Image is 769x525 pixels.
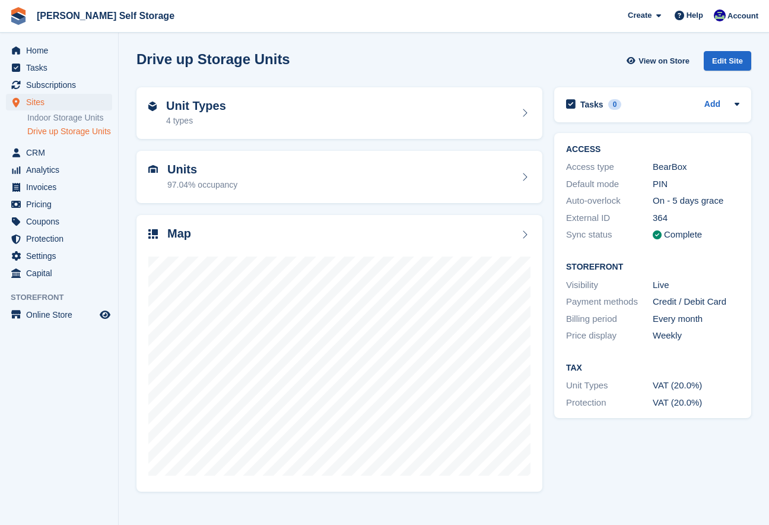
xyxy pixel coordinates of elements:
span: Invoices [26,179,97,195]
img: stora-icon-8386f47178a22dfd0bd8f6a31ec36ba5ce8667c1dd55bd0f319d3a0aa187defe.svg [9,7,27,25]
img: map-icn-33ee37083ee616e46c38cad1a60f524a97daa1e2b2c8c0bc3eb3415660979fc1.svg [148,229,158,239]
span: CRM [26,144,97,161]
a: menu [6,306,112,323]
h2: Units [167,163,237,176]
span: Home [26,42,97,59]
a: Unit Types 4 types [136,87,542,140]
span: Capital [26,265,97,282]
div: 364 [653,211,739,225]
span: Subscriptions [26,77,97,93]
a: menu [6,213,112,230]
a: menu [6,179,112,195]
div: Auto-overlock [566,194,653,208]
span: View on Store [638,55,689,67]
span: Sites [26,94,97,110]
a: Drive up Storage Units [27,126,112,137]
div: Edit Site [704,51,751,71]
h2: Storefront [566,262,739,272]
div: 0 [608,99,622,110]
a: menu [6,162,112,178]
a: menu [6,248,112,264]
div: Credit / Debit Card [653,295,739,309]
span: Create [628,10,652,21]
div: Every month [653,312,739,326]
div: PIN [653,178,739,191]
a: menu [6,196,112,213]
div: Unit Types [566,379,653,393]
h2: Drive up Storage Units [136,51,290,67]
div: 97.04% occupancy [167,179,237,191]
div: Live [653,279,739,292]
a: Edit Site [704,51,751,75]
span: Account [727,10,758,22]
a: menu [6,94,112,110]
div: Price display [566,329,653,343]
a: View on Store [625,51,694,71]
div: Protection [566,396,653,410]
span: Analytics [26,162,97,178]
div: Access type [566,160,653,174]
span: Protection [26,230,97,247]
h2: Tasks [580,99,603,110]
div: Visibility [566,279,653,292]
span: Storefront [11,292,118,303]
div: Complete [664,228,702,242]
div: VAT (20.0%) [653,379,739,393]
div: On - 5 days grace [653,194,739,208]
a: [PERSON_NAME] Self Storage [32,6,179,26]
a: menu [6,265,112,282]
a: Map [136,215,542,492]
div: BearBox [653,160,739,174]
a: menu [6,230,112,247]
span: Help [687,10,703,21]
div: Sync status [566,228,653,242]
img: Justin Farthing [714,10,726,21]
a: Add [704,98,720,112]
span: Coupons [26,213,97,230]
h2: ACCESS [566,145,739,154]
a: Units 97.04% occupancy [136,151,542,203]
h2: Unit Types [166,99,226,113]
span: Pricing [26,196,97,213]
a: Preview store [98,308,112,322]
div: Weekly [653,329,739,343]
span: Online Store [26,306,97,323]
a: Indoor Storage Units [27,112,112,124]
div: VAT (20.0%) [653,396,739,410]
h2: Tax [566,363,739,373]
a: menu [6,77,112,93]
div: Billing period [566,312,653,326]
img: unit-icn-7be61d7bf1b0ce9d3e12c5938cc71ed9869f7b940bace4675aadf7bd6d80202e.svg [148,165,158,173]
span: Tasks [26,59,97,76]
a: menu [6,59,112,76]
a: menu [6,144,112,161]
div: Payment methods [566,295,653,309]
h2: Map [167,227,191,241]
div: External ID [566,211,653,225]
span: Settings [26,248,97,264]
div: 4 types [166,115,226,127]
a: menu [6,42,112,59]
img: unit-type-icn-2b2737a686de81e16bb02015468b77c625bbabd49415b5ef34ead5e3b44a266d.svg [148,102,157,111]
div: Default mode [566,178,653,191]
